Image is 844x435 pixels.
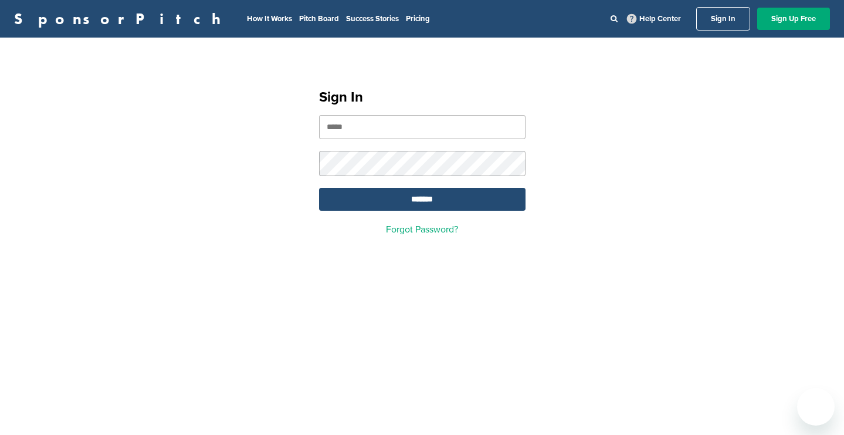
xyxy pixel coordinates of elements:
[346,14,399,23] a: Success Stories
[386,224,458,235] a: Forgot Password?
[625,12,683,26] a: Help Center
[797,388,835,426] iframe: Button to launch messaging window
[406,14,430,23] a: Pricing
[696,7,750,31] a: Sign In
[247,14,292,23] a: How It Works
[319,87,526,108] h1: Sign In
[299,14,339,23] a: Pitch Board
[14,11,228,26] a: SponsorPitch
[757,8,830,30] a: Sign Up Free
